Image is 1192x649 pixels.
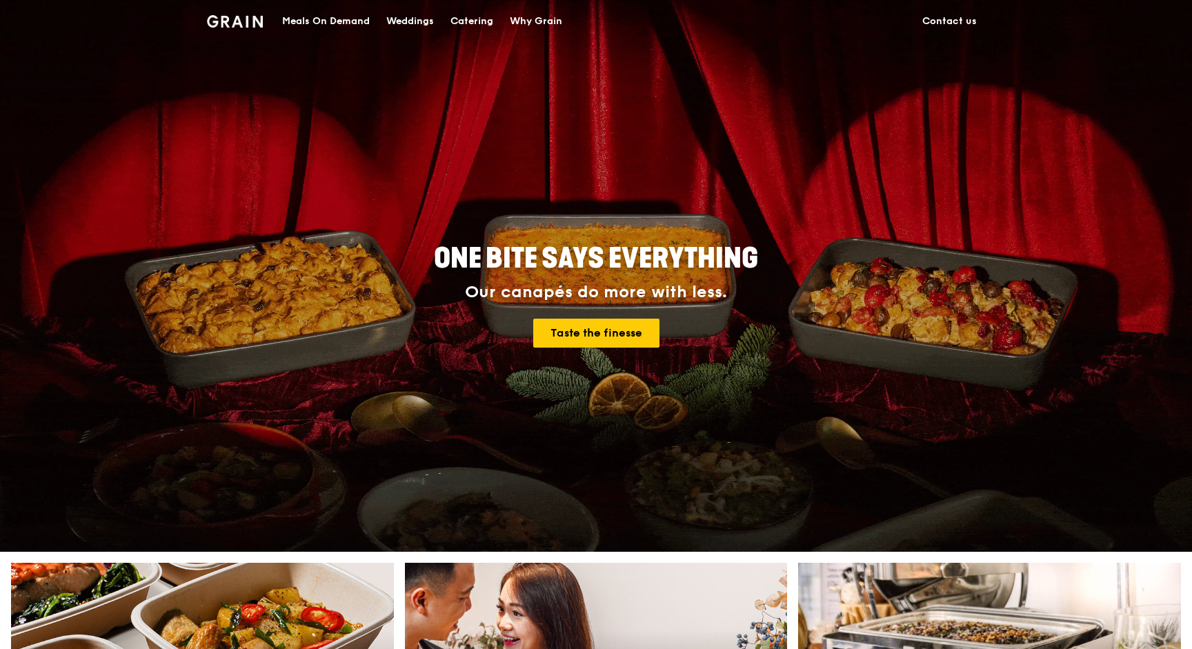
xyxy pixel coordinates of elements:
[348,283,844,302] div: Our canapés do more with less.
[282,1,370,42] div: Meals On Demand
[501,1,570,42] a: Why Grain
[442,1,501,42] a: Catering
[533,319,659,348] a: Taste the finesse
[434,242,758,275] span: ONE BITE SAYS EVERYTHING
[510,1,562,42] div: Why Grain
[378,1,442,42] a: Weddings
[450,1,493,42] div: Catering
[386,1,434,42] div: Weddings
[914,1,985,42] a: Contact us
[207,15,263,28] img: Grain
